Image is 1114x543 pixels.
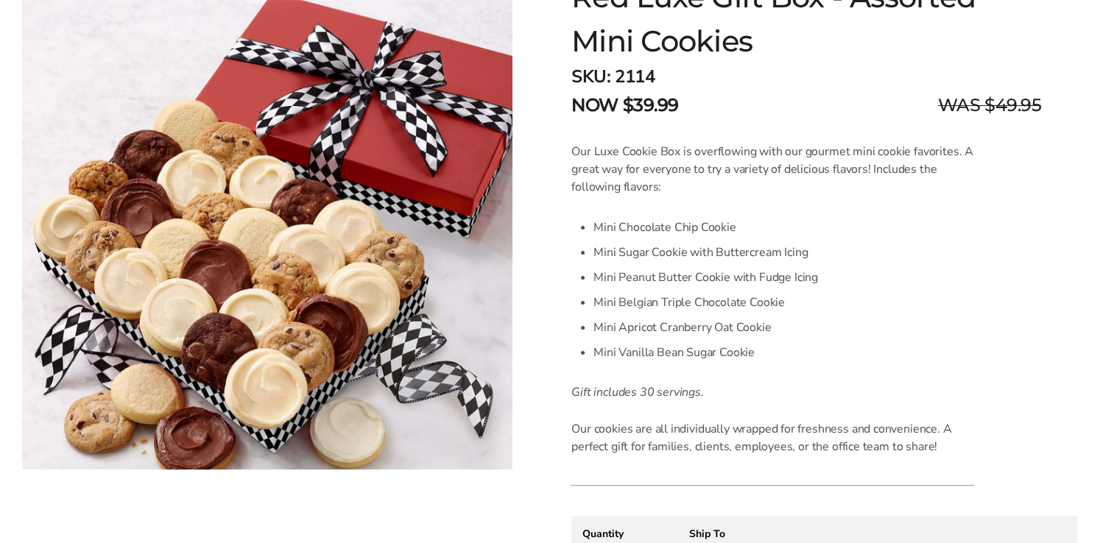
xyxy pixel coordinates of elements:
strong: SKU: [571,65,610,88]
em: Gift includes 30 servings. [571,384,703,400]
li: Mini Peanut Butter Cookie with Fudge Icing [593,265,974,290]
span: NOW $39.99 [571,92,678,118]
li: Mini Belgian Triple Chocolate Cookie [593,290,974,315]
p: Our Luxe Cookie Box is overflowing with our gourmet mini cookie favorites. A great way for everyo... [571,143,974,196]
li: Mini Sugar Cookie with Buttercream Icing [593,240,974,265]
span: 2114 [615,65,655,88]
div: Ship To [689,527,810,541]
li: Mini Apricot Cranberry Oat Cookie [593,315,974,340]
p: Our cookies are all individually wrapped for freshness and convenience. A perfect gift for famili... [571,420,974,455]
li: Mini Chocolate Chip Cookie [593,215,974,240]
span: WAS $49.95 [938,92,1041,118]
div: Quantity [582,527,671,541]
li: Mini Vanilla Bean Sugar Cookie [593,340,974,365]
